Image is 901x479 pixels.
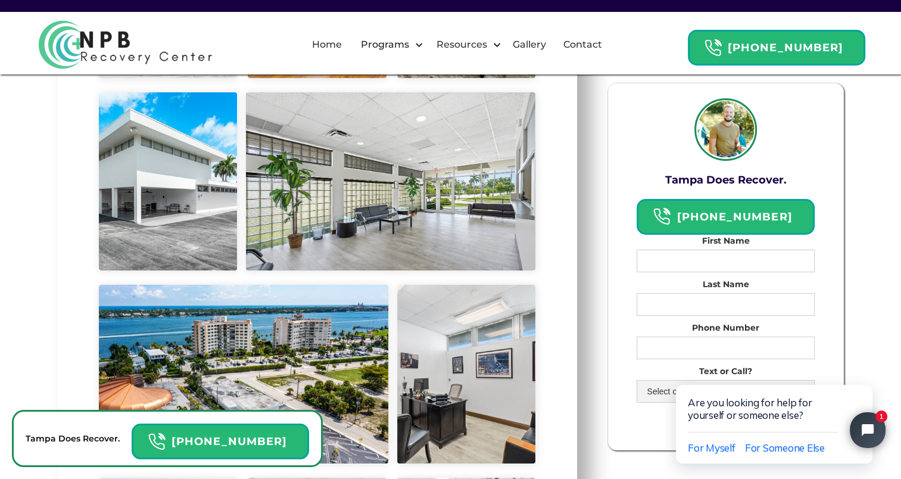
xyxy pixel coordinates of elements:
[350,26,426,64] div: Programs
[728,41,843,54] strong: [PHONE_NUMBER]
[637,234,814,246] label: First Name
[556,26,609,64] a: Contact
[704,39,722,57] img: Header Calendar Icons
[305,26,349,64] a: Home
[148,433,166,451] img: Header Calendar Icons
[637,365,814,377] label: Text or Call?
[426,26,504,64] div: Resources
[653,207,671,226] img: Header Calendar Icons
[676,210,792,223] strong: [PHONE_NUMBER]
[637,192,814,234] a: Header Calendar Icons[PHONE_NUMBER]
[506,26,553,64] a: Gallery
[637,234,814,432] form: Email Form
[172,435,287,448] strong: [PHONE_NUMBER]
[651,347,901,479] iframe: Tidio Chat
[688,24,865,66] a: Header Calendar Icons[PHONE_NUMBER]
[357,38,411,52] div: Programs
[26,431,120,446] p: Tampa Does Recover.
[637,321,814,333] label: Phone Number
[132,418,309,459] a: Header Calendar Icons[PHONE_NUMBER]
[637,278,814,290] label: Last Name
[637,172,814,186] h3: Tampa Does Recover.
[433,38,490,52] div: Resources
